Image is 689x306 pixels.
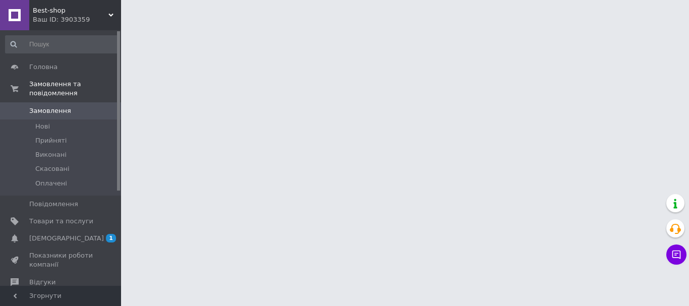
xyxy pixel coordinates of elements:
[35,164,70,173] span: Скасовані
[35,122,50,131] span: Нові
[29,63,58,72] span: Головна
[29,200,78,209] span: Повідомлення
[106,234,116,242] span: 1
[29,106,71,115] span: Замовлення
[35,150,67,159] span: Виконані
[29,234,104,243] span: [DEMOGRAPHIC_DATA]
[666,244,686,265] button: Чат з покупцем
[29,251,93,269] span: Показники роботи компанії
[5,35,119,53] input: Пошук
[33,15,121,24] div: Ваш ID: 3903359
[33,6,108,15] span: Best-shop
[29,80,121,98] span: Замовлення та повідомлення
[35,179,67,188] span: Оплачені
[29,217,93,226] span: Товари та послуги
[35,136,67,145] span: Прийняті
[29,278,55,287] span: Відгуки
